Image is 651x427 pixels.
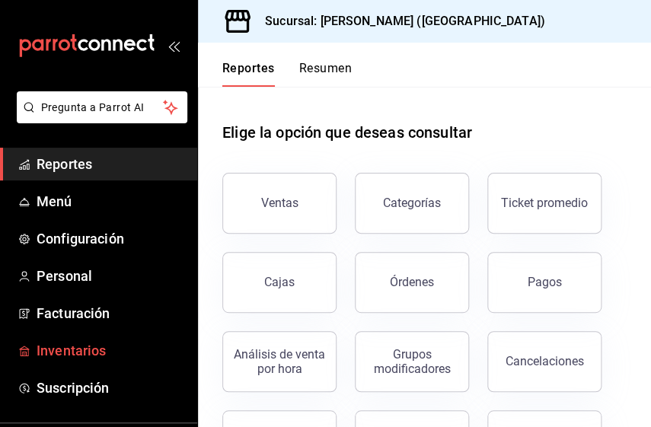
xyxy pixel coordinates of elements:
h3: Sucursal: [PERSON_NAME] ([GEOGRAPHIC_DATA]) [253,12,545,30]
button: Categorías [355,173,469,234]
button: Ventas [222,173,337,234]
div: Ticket promedio [501,196,588,210]
div: Categorías [383,196,441,210]
div: Grupos modificadores [365,347,459,376]
div: Órdenes [390,275,434,289]
div: navigation tabs [222,61,352,87]
button: open_drawer_menu [168,40,180,52]
div: Ventas [261,196,298,210]
span: Facturación [37,303,185,323]
h1: Elige la opción que deseas consultar [222,121,472,144]
a: Pregunta a Parrot AI [11,110,187,126]
span: Personal [37,266,185,286]
button: Reportes [222,61,275,87]
button: Ticket promedio [487,173,602,234]
button: Órdenes [355,252,469,313]
div: Análisis de venta por hora [232,347,327,376]
span: Reportes [37,154,185,174]
button: Análisis de venta por hora [222,331,337,392]
button: Pregunta a Parrot AI [17,91,187,123]
a: Cajas [222,252,337,313]
span: Pregunta a Parrot AI [41,100,164,116]
button: Cancelaciones [487,331,602,392]
div: Cancelaciones [506,354,584,368]
span: Menú [37,191,185,212]
span: Suscripción [37,378,185,398]
div: Cajas [264,273,295,292]
button: Pagos [487,252,602,313]
span: Inventarios [37,340,185,361]
button: Grupos modificadores [355,331,469,392]
div: Pagos [528,275,562,289]
button: Resumen [299,61,352,87]
span: Configuración [37,228,185,249]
